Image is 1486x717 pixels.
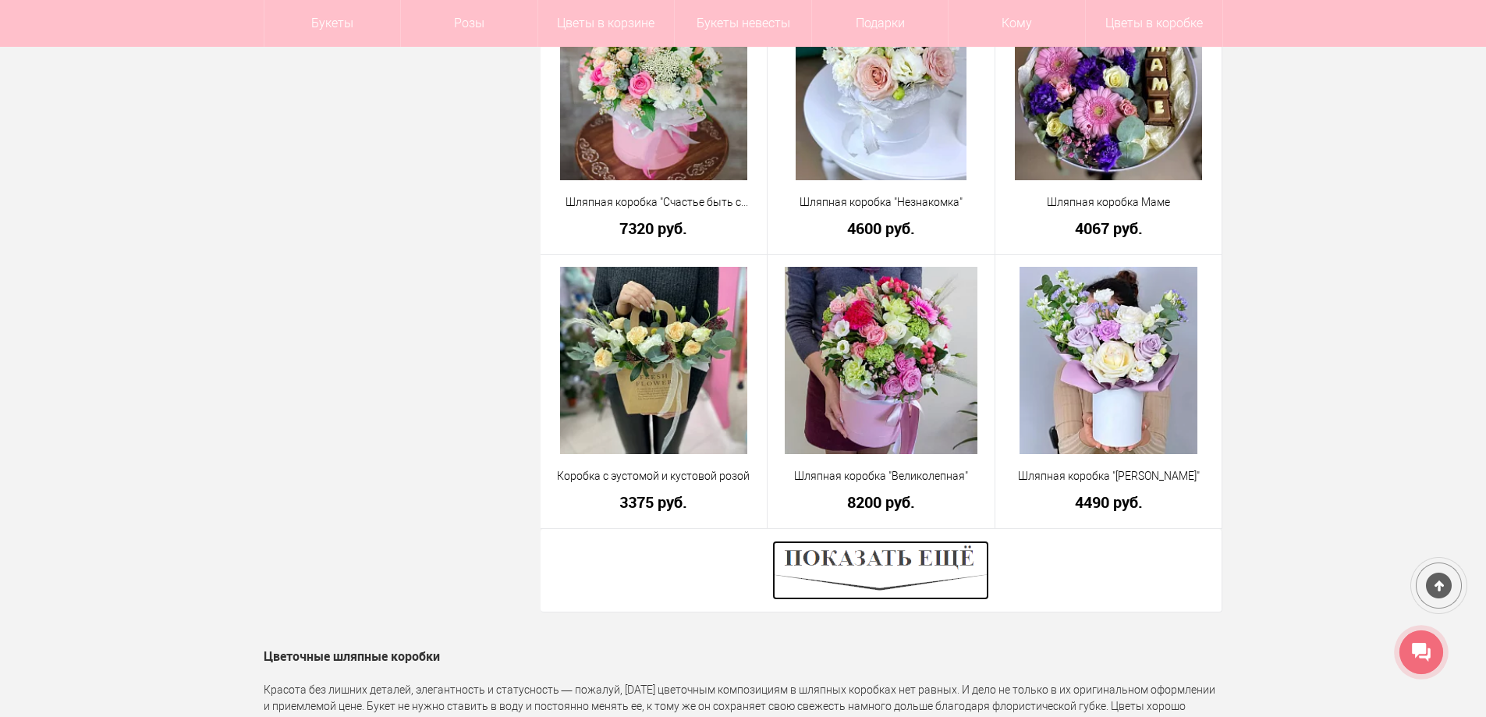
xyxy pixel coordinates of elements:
[1005,194,1212,211] a: Шляпная коробка Маме
[778,220,984,236] a: 4600 руб.
[785,267,977,454] img: Шляпная коробка "Великолепная"
[560,267,747,454] img: Коробка с эустомой и кустовой розой
[551,468,757,485] a: Коробка с эустомой и кустовой розой
[264,648,440,665] b: Цветочные шляпные коробки
[551,220,757,236] a: 7320 руб.
[551,194,757,211] a: Шляпная коробка "Счастье быть с тобой"
[778,194,984,211] a: Шляпная коробка "Незнакомка"
[778,494,984,510] a: 8200 руб.
[1005,468,1212,485] a: Шляпная коробка "[PERSON_NAME]"
[1005,220,1212,236] a: 4067 руб.
[551,494,757,510] a: 3375 руб.
[772,541,989,600] img: Показать ещё
[778,468,984,485] a: Шляпная коробка "Великолепная"
[1020,267,1198,454] img: Шляпная коробка "Анита"
[772,563,989,576] a: Показать ещё
[1005,494,1212,510] a: 4490 руб.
